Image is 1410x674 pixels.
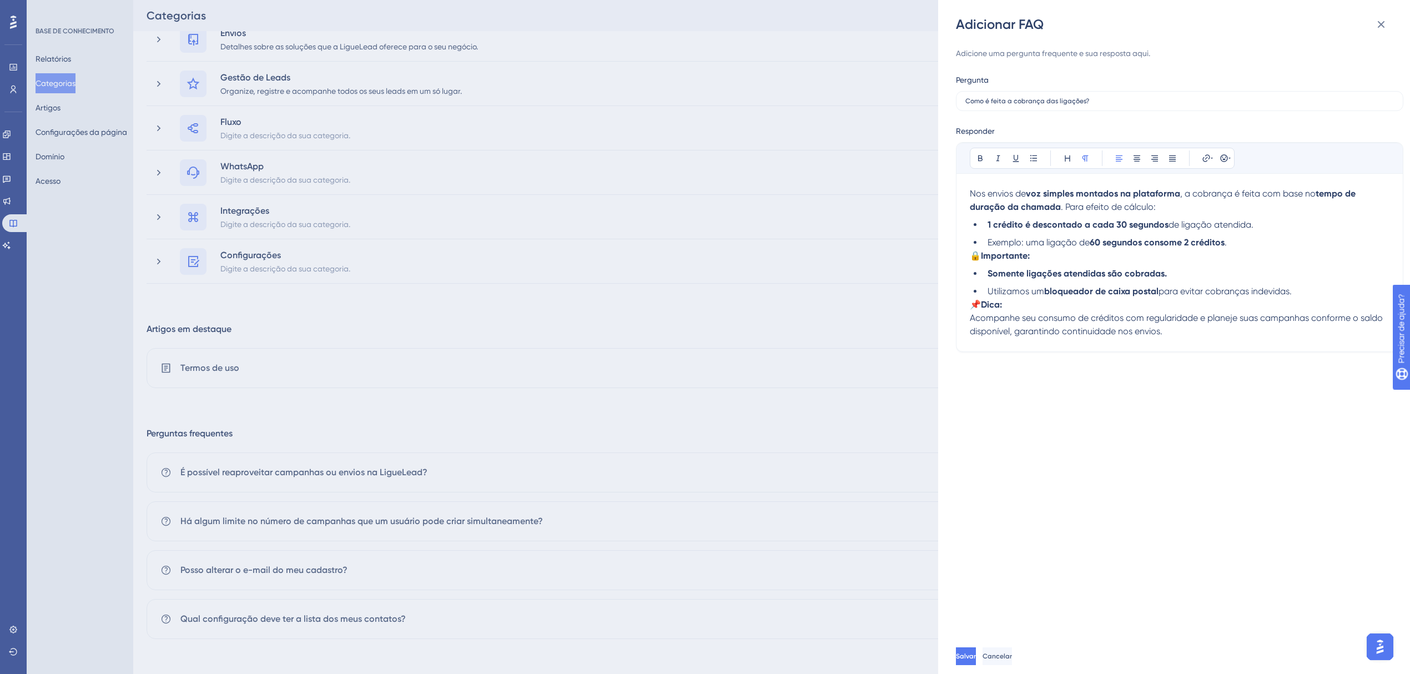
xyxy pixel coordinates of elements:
[1090,237,1225,248] strong: 60 segundos consome 2 créditos
[970,250,981,261] span: 🔒
[981,299,1002,310] strong: Dica:
[988,219,1169,230] strong: 1 crédito é descontado a cada 30 segundos
[1225,237,1227,248] span: .
[1026,188,1180,199] strong: voz simples montados na plataforma
[965,97,1394,105] input: Digite a pergunta
[1044,286,1159,296] strong: bloqueador de caixa postal
[1159,286,1292,296] span: para evitar cobranças indevidas.
[983,652,1012,660] font: Cancelar
[956,127,995,135] font: Responder
[981,250,1030,261] strong: Importante:
[983,647,1012,665] button: Cancelar
[1180,188,1316,199] span: , a cobrança é feita com base no
[956,16,1044,32] font: Adicionar FAQ
[1363,630,1397,663] iframe: Iniciador do Assistente de IA do UserGuiding
[956,76,989,84] font: Pergunta
[1061,202,1156,212] span: . Para efeito de cálculo:
[970,313,1385,336] span: Acompanhe seu consumo de créditos com regularidade e planeje suas campanhas conforme o saldo disp...
[956,49,1150,58] font: Adicione uma pergunta frequente e sua resposta aqui.
[988,286,1044,296] span: Utilizamos um
[956,647,976,665] button: Salvar
[970,188,1026,199] span: Nos envios de
[26,5,95,13] font: Precisar de ajuda?
[956,652,976,660] font: Salvar
[970,299,981,310] span: 📌
[988,237,1090,248] span: Exemplo: uma ligação de
[1169,219,1253,230] span: de ligação atendida.
[988,268,1167,279] strong: Somente ligações atendidas são cobradas.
